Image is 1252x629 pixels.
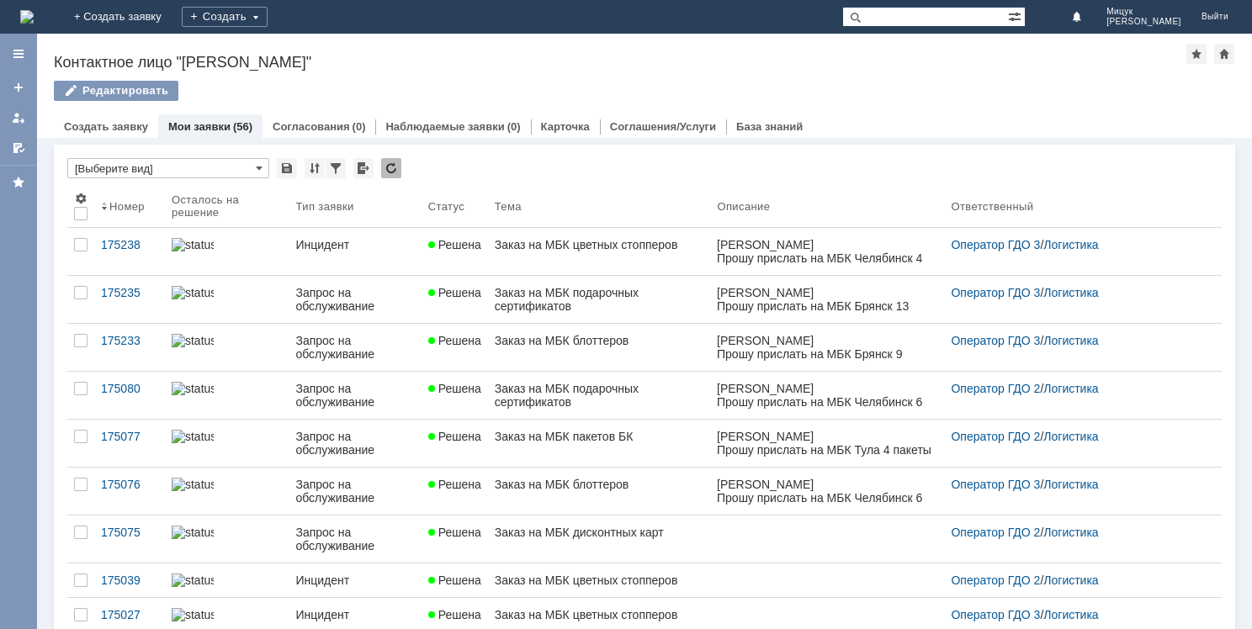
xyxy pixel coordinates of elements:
div: Тип заявки [295,200,353,213]
a: Логистика [1043,430,1098,443]
a: Логистика [1043,334,1098,347]
div: / [951,238,1202,251]
a: Инцидент [289,563,421,597]
div: Заказ на МБК цветных стопперов [495,608,704,621]
img: logo [20,10,34,24]
div: Сортировка... [305,158,325,178]
div: Сохранить вид [277,158,297,178]
div: Ответственный [951,200,1033,213]
a: Запрос на обслуживание [289,420,421,467]
div: (0) [353,120,366,133]
a: Наблюдаемые заявки [385,120,504,133]
div: Номер [109,200,145,213]
div: / [951,286,1202,299]
span: Решена [428,286,481,299]
a: Решена [422,420,488,467]
a: statusbar-100 (1).png [165,420,289,467]
div: Заказ на МБК цветных стопперов [495,238,704,251]
div: Инцидент [295,573,414,587]
a: Решена [422,515,488,563]
a: Согласования [273,120,350,133]
a: Перейти на домашнюю страницу [20,10,34,24]
div: Заказ на МБК блоттеров [495,478,704,491]
div: Запрос на обслуживание [295,478,414,505]
a: Решена [422,276,488,323]
a: statusbar-100 (1).png [165,276,289,323]
a: Оператор ГДО 3 [951,238,1040,251]
a: Соглашения/Услуги [610,120,716,133]
a: statusbar-100 (1).png [165,372,289,419]
a: statusbar-100 (1).png [165,515,289,563]
a: Оператор ГДО 2 [951,573,1040,587]
a: statusbar-100 (1).png [165,468,289,515]
img: statusbar-0 (1).png [172,573,214,587]
a: 175076 [94,468,165,515]
img: statusbar-100 (1).png [172,430,214,443]
a: Логистика [1043,573,1098,587]
a: Логистика [1043,382,1098,395]
a: Оператор ГДО 3 [951,334,1040,347]
a: Запрос на обслуживание [289,324,421,371]
span: Решена [428,334,481,347]
a: Заказ на МБК цветных стопперов [488,563,711,597]
div: 175077 [101,430,158,443]
div: Заказ на МБК подарочных сертификатов [495,286,704,313]
span: [PERSON_NAME] [1106,17,1181,27]
a: Оператор ГДО 3 [951,286,1040,299]
img: statusbar-100 (1).png [172,286,214,299]
a: Заказ на МБК дисконтных карт [488,515,711,563]
a: 175233 [94,324,165,371]
div: 175075 [101,526,158,539]
a: Логистика [1043,608,1098,621]
img: statusbar-100 (1).png [172,608,214,621]
a: Решена [422,324,488,371]
div: / [951,478,1202,491]
a: Решена [422,372,488,419]
div: Фильтрация... [326,158,346,178]
th: Тип заявки [289,185,421,228]
img: statusbar-100 (1).png [172,382,214,395]
div: / [951,573,1202,587]
span: Решена [428,382,481,395]
a: База знаний [736,120,803,133]
a: Логистика [1043,238,1098,251]
a: Логистика [1043,526,1098,539]
div: Инцидент [295,238,414,251]
th: Статус [422,185,488,228]
span: Расширенный поиск [1008,8,1025,24]
img: statusbar-100 (1).png [172,334,214,347]
a: Решена [422,468,488,515]
a: Заказ на МБК подарочных сертификатов [488,276,711,323]
a: Создать заявку [5,74,32,101]
div: Запрос на обслуживание [295,430,414,457]
div: Сделать домашней страницей [1214,44,1234,64]
div: / [951,608,1202,621]
a: 175235 [94,276,165,323]
div: Тема [495,200,522,213]
div: 175238 [101,238,158,251]
div: Осталось на решение [172,193,269,219]
span: Решена [428,430,481,443]
a: 175039 [94,563,165,597]
div: Запрос на обслуживание [295,286,414,313]
a: Оператор ГДО 2 [951,526,1040,539]
a: statusbar-60 (1).png [165,228,289,275]
a: Запрос на обслуживание [289,468,421,515]
div: (0) [507,120,521,133]
a: Решена [422,228,488,275]
div: Заказ на МБК пакетов БК [495,430,704,443]
span: Решена [428,573,481,587]
a: Решена [422,563,488,597]
a: statusbar-0 (1).png [165,563,289,597]
div: Контактное лицо "[PERSON_NAME]" [54,54,1186,71]
span: Решена [428,478,481,491]
a: Заказ на МБК цветных стопперов [488,228,711,275]
div: Заказ на МБК блоттеров [495,334,704,347]
div: / [951,382,1202,395]
a: 175077 [94,420,165,467]
a: Мои заявки [5,104,32,131]
div: (56) [233,120,252,133]
a: 175075 [94,515,165,563]
a: Мои заявки [168,120,231,133]
a: Оператор ГДО 3 [951,608,1040,621]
